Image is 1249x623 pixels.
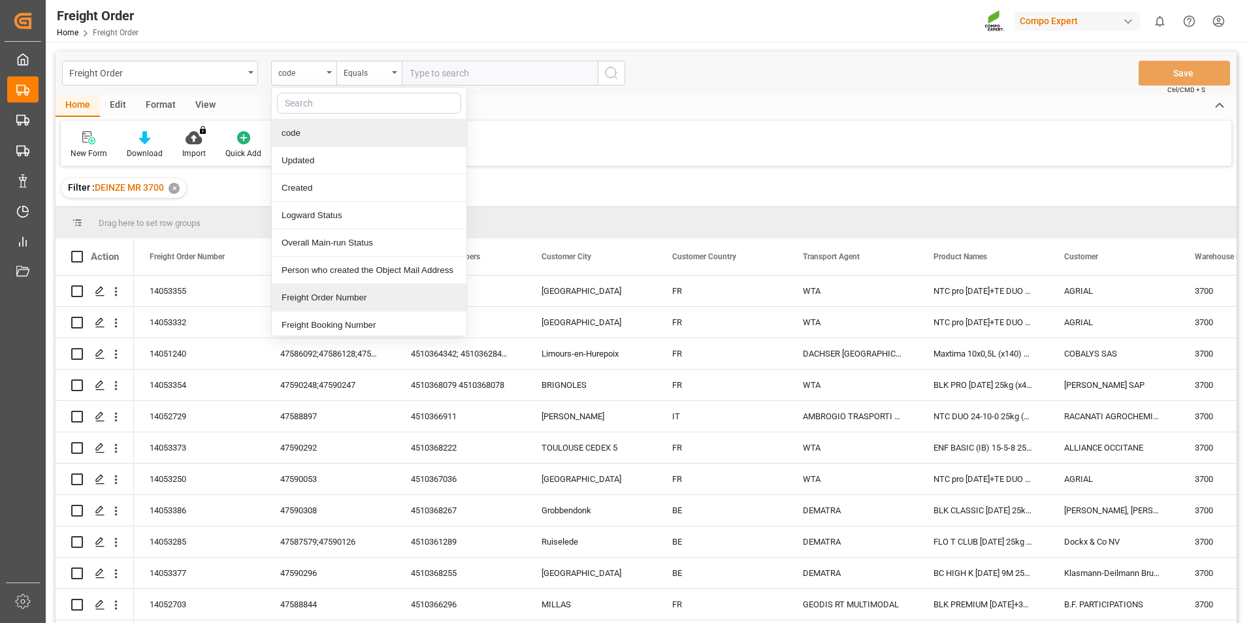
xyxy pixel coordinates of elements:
div: 47590308 [265,495,395,526]
span: Filter : [68,182,95,193]
div: Maxtima 10x0,5L (x140) FRFLO T PERM [DATE] 600kg BBNUS PREMIUM BIO (2024) 10L(x60) PL,FR*PD [918,338,1048,369]
div: 4510368222 [395,432,526,463]
div: [GEOGRAPHIC_DATA] [526,307,657,338]
div: DACHSER [GEOGRAPHIC_DATA] N.V./S.A [787,338,918,369]
span: Customer [1064,252,1098,261]
div: 4510364342; 4510362844; 4510362776; [395,338,526,369]
div: NTC pro [DATE]+TE DUO 600kg BB [918,276,1048,306]
div: Overall Main-run Status [272,229,466,257]
div: BE [657,558,787,588]
div: TOULOUSE CEDEX 5 [526,432,657,463]
div: AGRIAL [1048,307,1179,338]
div: WTA [787,432,918,463]
div: BE [657,526,787,557]
div: 14053355 [134,276,265,306]
div: Press SPACE to select this row. [56,558,134,589]
div: 14053354 [134,370,265,400]
div: 14051240 [134,338,265,369]
div: [GEOGRAPHIC_DATA] [526,464,657,494]
span: Ctrl/CMD + S [1167,85,1205,95]
div: IT [657,401,787,432]
button: close menu [271,61,336,86]
div: 4510366296 [395,589,526,620]
div: 47588897 [265,401,395,432]
div: [PERSON_NAME] SAP [1048,370,1179,400]
div: BLK PRO [DATE] 25kg (x40) INT [918,370,1048,400]
div: Freight Booking Number [272,311,466,339]
button: open menu [336,61,402,86]
div: Press SPACE to select this row. [56,526,134,558]
div: 47590296 [265,558,395,588]
div: Ruiselede [526,526,657,557]
div: 14052729 [134,401,265,432]
div: FR [657,307,787,338]
div: MILLAS [526,589,657,620]
span: Freight Order Number [150,252,225,261]
div: Edit [100,95,136,117]
div: Press SPACE to select this row. [56,338,134,370]
div: 14053373 [134,432,265,463]
button: open menu [62,61,258,86]
input: Search [277,93,461,114]
div: FR [657,276,787,306]
div: code [278,64,323,79]
div: 4510368255 [395,558,526,588]
button: Save [1139,61,1230,86]
div: Created [272,174,466,202]
div: AGRIAL [1048,276,1179,306]
div: 4510361289 [395,526,526,557]
div: Action [91,251,119,263]
button: Compo Expert [1014,8,1145,33]
div: 47590248;47590247 [265,370,395,400]
div: 14053285 [134,526,265,557]
span: Product Names [933,252,987,261]
div: Format [136,95,186,117]
input: Type to search [402,61,598,86]
div: WTA [787,276,918,306]
div: 4510366911 [395,401,526,432]
div: Press SPACE to select this row. [56,370,134,401]
div: New Form [71,148,107,159]
div: NTC DUO 24-10-0 25kg (x60) IT [918,401,1048,432]
div: 47590209 [265,307,395,338]
div: 14052703 [134,589,265,620]
div: Press SPACE to select this row. [56,276,134,307]
div: code [272,120,466,147]
div: ENF BASIC (IB) 15-5-8 25kg (x40) INT;FLO T CLUB [DATE] 25kg (x40) INT;FLO T PERM [DATE] 25kg (x40... [918,432,1048,463]
div: BRIGNOLES [526,370,657,400]
span: Drag here to set row groups [99,218,201,228]
span: Customer City [542,252,591,261]
div: FLO T CLUB [DATE] 25kg (x40) INT;FLO T PERM [DATE] 25kg (x40) INT;FLO T Turf 20-5-8 25kg (x40) IN... [918,526,1048,557]
div: 14053332 [134,307,265,338]
div: RACANATI AGROCHEMICAL S.R.L. [1048,401,1179,432]
div: Press SPACE to select this row. [56,307,134,338]
div: COBALYS SAS [1048,338,1179,369]
div: FR [657,338,787,369]
span: Customer Country [672,252,736,261]
div: Logward Status [272,202,466,229]
button: search button [598,61,625,86]
div: 14053386 [134,495,265,526]
div: FR [657,432,787,463]
div: [PERSON_NAME], [PERSON_NAME] & Co N.V. [1048,495,1179,526]
div: Download [127,148,163,159]
a: Home [57,28,78,37]
div: FR [657,464,787,494]
div: 4510368079 4510368078 [395,370,526,400]
div: WTA [787,307,918,338]
div: Grobbendonk [526,495,657,526]
div: Freight Order [57,6,138,25]
div: FR [657,370,787,400]
div: 47590053 [265,464,395,494]
div: Equals [344,64,388,79]
div: 47586092;47586128;47586097 [265,338,395,369]
div: Quick Add [225,148,261,159]
div: B.F. PARTICIPATIONS [1048,589,1179,620]
div: Press SPACE to select this row. [56,432,134,464]
div: NTC pro [DATE]+TE DUO 600kg BB [918,307,1048,338]
div: ✕ [169,183,180,194]
span: Transport Agent [803,252,860,261]
div: DEMATRA [787,526,918,557]
div: 47590292 [265,432,395,463]
div: Home [56,95,100,117]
